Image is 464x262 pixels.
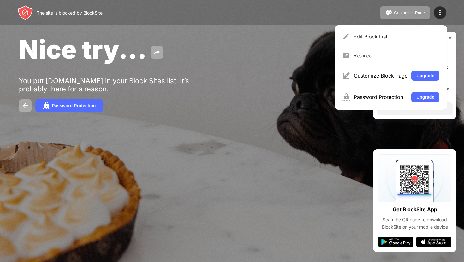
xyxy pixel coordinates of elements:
button: Customize Page [380,6,430,19]
div: You put [DOMAIN_NAME] in your Block Sites list. It’s probably there for a reason. [19,77,214,93]
img: menu-pencil.svg [342,33,350,40]
button: Upgrade [411,71,439,81]
img: app-store.svg [416,237,451,247]
div: Password Protection [52,103,96,108]
img: header-logo.svg [18,5,33,20]
span: Nice try... [19,34,147,65]
div: Customize Block Page [354,73,407,79]
div: The site is blocked by BlockSite [37,10,103,15]
img: password.svg [43,102,51,109]
img: back.svg [21,102,29,109]
img: menu-customize.svg [342,72,350,79]
div: Edit Block List [354,33,439,40]
div: Password Protection [354,94,407,100]
img: menu-password.svg [342,93,350,101]
div: Redirect [354,52,439,59]
button: Upgrade [411,92,439,102]
div: Get BlockSite App [393,205,437,214]
img: share.svg [153,49,161,56]
div: Scan the QR code to download BlockSite on your mobile device [378,216,451,230]
img: rate-us-close.svg [448,35,453,40]
div: Customize Page [394,10,425,15]
button: Password Protection [35,99,103,112]
img: menu-icon.svg [436,9,444,16]
img: google-play.svg [378,237,413,247]
img: pallet.svg [385,9,393,16]
img: qrcode.svg [378,154,451,202]
img: menu-redirect.svg [342,52,350,59]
